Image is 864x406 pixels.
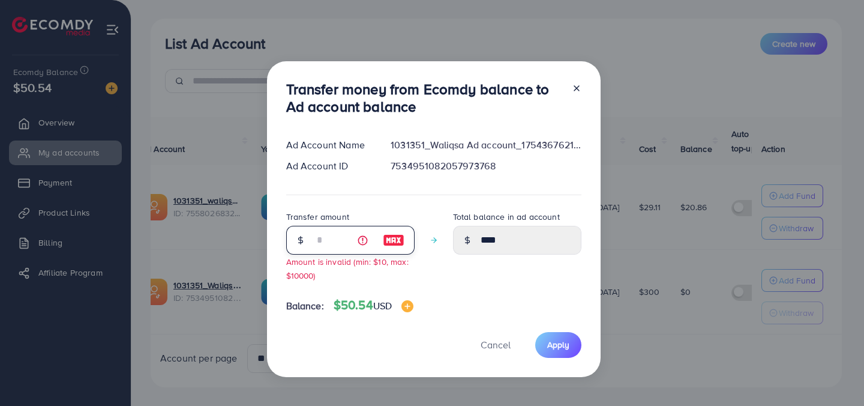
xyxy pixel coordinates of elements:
[381,138,590,152] div: 1031351_Waliqsa Ad account_1754367621472
[466,332,526,358] button: Cancel
[547,339,569,351] span: Apply
[277,138,382,152] div: Ad Account Name
[286,299,324,313] span: Balance:
[381,159,590,173] div: 7534951082057973768
[277,159,382,173] div: Ad Account ID
[286,211,349,223] label: Transfer amount
[813,352,855,397] iframe: Chat
[286,256,409,281] small: Amount is invalid (min: $10, max: $10000)
[334,298,413,313] h4: $50.54
[481,338,511,351] span: Cancel
[286,80,562,115] h3: Transfer money from Ecomdy balance to Ad account balance
[373,299,392,312] span: USD
[383,233,404,247] img: image
[535,332,581,358] button: Apply
[401,300,413,312] img: image
[453,211,560,223] label: Total balance in ad account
